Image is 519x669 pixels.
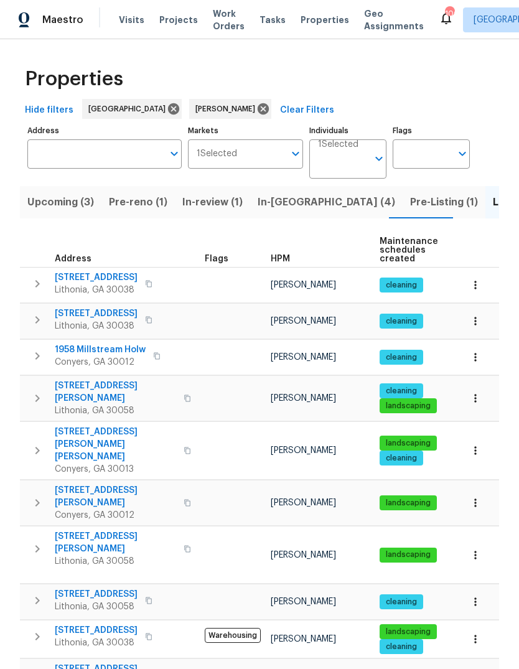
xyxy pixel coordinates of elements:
span: Lithonia, GA 30058 [55,601,138,613]
div: 100 [445,7,454,20]
span: Visits [119,14,144,26]
span: [STREET_ADDRESS][PERSON_NAME] [55,484,176,509]
span: Pre-Listing (1) [410,194,478,211]
span: [PERSON_NAME] [271,353,336,362]
span: 1 Selected [197,149,237,159]
span: [PERSON_NAME] [271,317,336,325]
div: [PERSON_NAME] [189,99,271,119]
span: Clear Filters [280,103,334,118]
span: Lithonia, GA 30058 [55,405,176,417]
span: cleaning [381,280,422,291]
span: Flags [205,255,228,263]
span: [PERSON_NAME] [271,498,336,507]
button: Open [287,145,304,162]
label: Flags [393,127,470,134]
span: landscaping [381,498,436,508]
span: [STREET_ADDRESS] [55,624,138,637]
label: Markets [188,127,304,134]
span: 1958 Millstream Holw [55,344,146,356]
button: Open [166,145,183,162]
span: landscaping [381,438,436,449]
span: cleaning [381,386,422,396]
span: Maintenance schedules created [380,237,438,263]
span: landscaping [381,550,436,560]
span: [STREET_ADDRESS][PERSON_NAME] [55,530,176,555]
span: Maestro [42,14,83,26]
span: Lithonia, GA 30038 [55,320,138,332]
label: Individuals [309,127,386,134]
span: [STREET_ADDRESS] [55,271,138,284]
span: [PERSON_NAME] [271,394,336,403]
span: 1 Selected [318,139,358,150]
span: Warehousing [205,628,261,643]
span: [PERSON_NAME] [271,635,336,643]
span: [STREET_ADDRESS][PERSON_NAME] [55,380,176,405]
div: [GEOGRAPHIC_DATA] [82,99,182,119]
span: Projects [159,14,198,26]
span: [PERSON_NAME] [271,446,336,455]
span: [PERSON_NAME] [195,103,260,115]
span: cleaning [381,453,422,464]
button: Clear Filters [275,99,339,122]
span: [GEOGRAPHIC_DATA] [88,103,171,115]
span: Hide filters [25,103,73,118]
span: landscaping [381,627,436,637]
span: cleaning [381,352,422,363]
span: Work Orders [213,7,245,32]
span: HPM [271,255,290,263]
span: cleaning [381,316,422,327]
span: [PERSON_NAME] [271,597,336,606]
button: Hide filters [20,99,78,122]
span: [STREET_ADDRESS] [55,588,138,601]
span: landscaping [381,401,436,411]
span: [STREET_ADDRESS] [55,307,138,320]
span: [STREET_ADDRESS][PERSON_NAME][PERSON_NAME] [55,426,176,463]
span: Tasks [259,16,286,24]
span: Properties [25,73,123,85]
span: Lithonia, GA 30058 [55,555,176,568]
span: cleaning [381,597,422,607]
span: Lithonia, GA 30038 [55,637,138,649]
span: Pre-reno (1) [109,194,167,211]
span: Conyers, GA 30012 [55,356,146,368]
span: Properties [301,14,349,26]
span: Lithonia, GA 30038 [55,284,138,296]
span: Geo Assignments [364,7,424,32]
span: Conyers, GA 30013 [55,463,176,475]
label: Address [27,127,182,134]
button: Open [370,150,388,167]
span: Upcoming (3) [27,194,94,211]
span: [PERSON_NAME] [271,281,336,289]
span: [PERSON_NAME] [271,551,336,559]
span: cleaning [381,642,422,652]
span: In-[GEOGRAPHIC_DATA] (4) [258,194,395,211]
span: Conyers, GA 30012 [55,509,176,522]
button: Open [454,145,471,162]
span: Address [55,255,91,263]
span: In-review (1) [182,194,243,211]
